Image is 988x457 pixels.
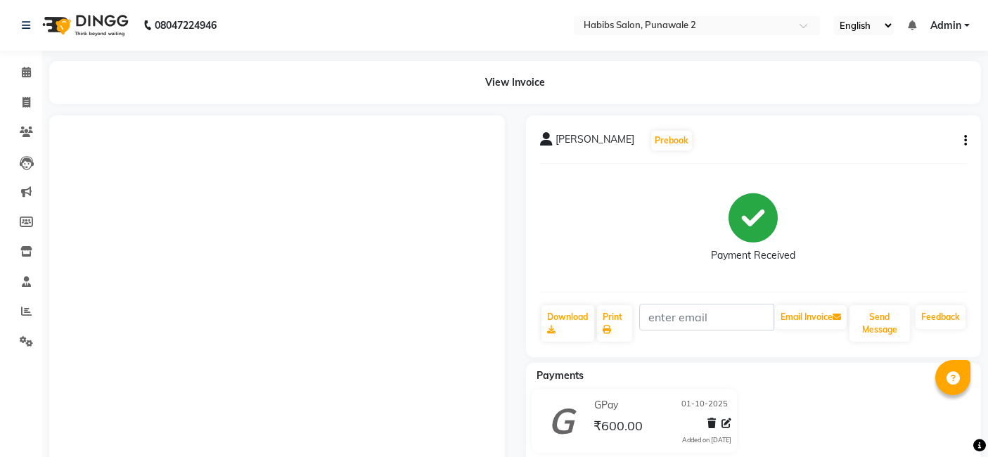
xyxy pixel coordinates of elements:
b: 08047224946 [155,6,217,45]
img: logo [36,6,132,45]
span: Admin [930,18,961,33]
button: Prebook [651,131,692,150]
span: ₹600.00 [594,418,643,437]
div: Added on [DATE] [682,435,731,445]
a: Feedback [916,305,965,329]
button: Send Message [849,305,910,342]
a: Download [541,305,595,342]
div: View Invoice [49,61,981,104]
button: Email Invoice [775,305,847,329]
span: Payments [537,369,584,382]
iframe: chat widget [929,401,974,443]
div: Payment Received [711,248,795,263]
span: 01-10-2025 [681,398,728,413]
a: Print [597,305,631,342]
span: [PERSON_NAME] [556,132,634,152]
input: enter email [639,304,774,330]
span: GPay [594,398,618,413]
